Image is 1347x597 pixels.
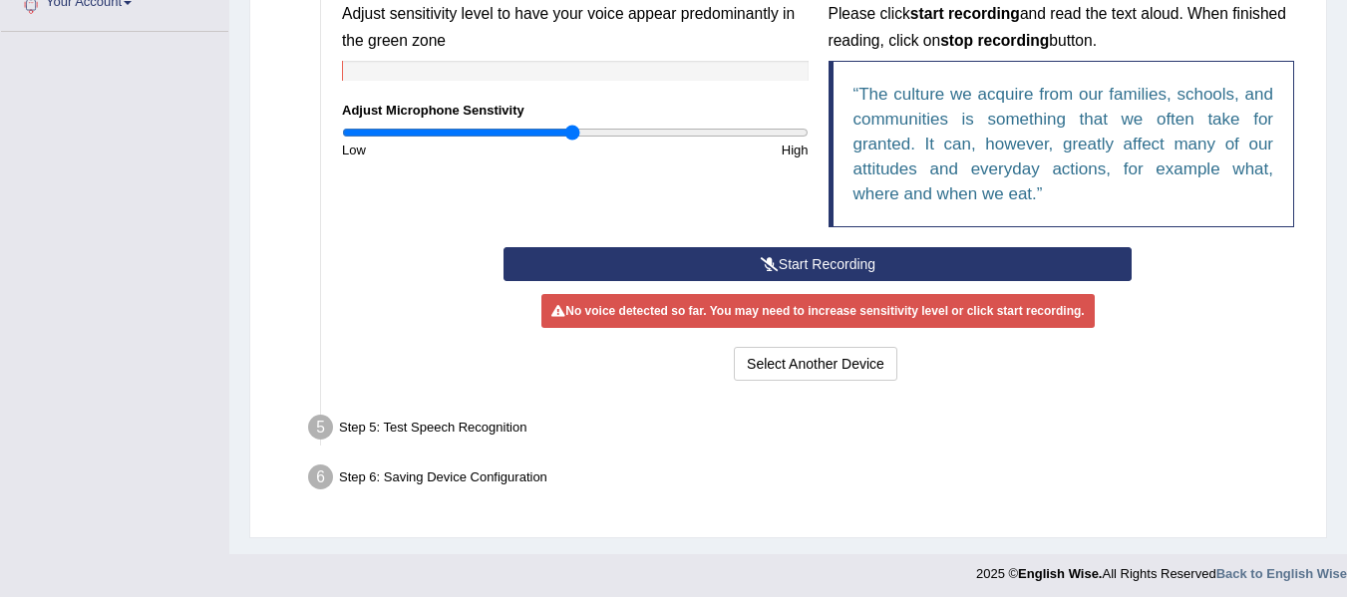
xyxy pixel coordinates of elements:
[342,101,524,120] label: Adjust Microphone Senstivity
[332,141,575,159] div: Low
[829,5,1286,48] small: Please click and read the text aloud. When finished reading, click on button.
[541,294,1094,328] div: No voice detected so far. You may need to increase sensitivity level or click start recording.
[976,554,1347,583] div: 2025 © All Rights Reserved
[504,247,1132,281] button: Start Recording
[853,85,1274,203] q: The culture we acquire from our families, schools, and communities is something that we often tak...
[575,141,819,159] div: High
[299,458,1317,502] div: Step 6: Saving Device Configuration
[299,409,1317,452] div: Step 5: Test Speech Recognition
[910,5,1020,22] b: start recording
[342,5,795,48] small: Adjust sensitivity level to have your voice appear predominantly in the green zone
[734,347,897,381] button: Select Another Device
[1216,566,1347,581] a: Back to English Wise
[940,32,1049,49] b: stop recording
[1018,566,1102,581] strong: English Wise.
